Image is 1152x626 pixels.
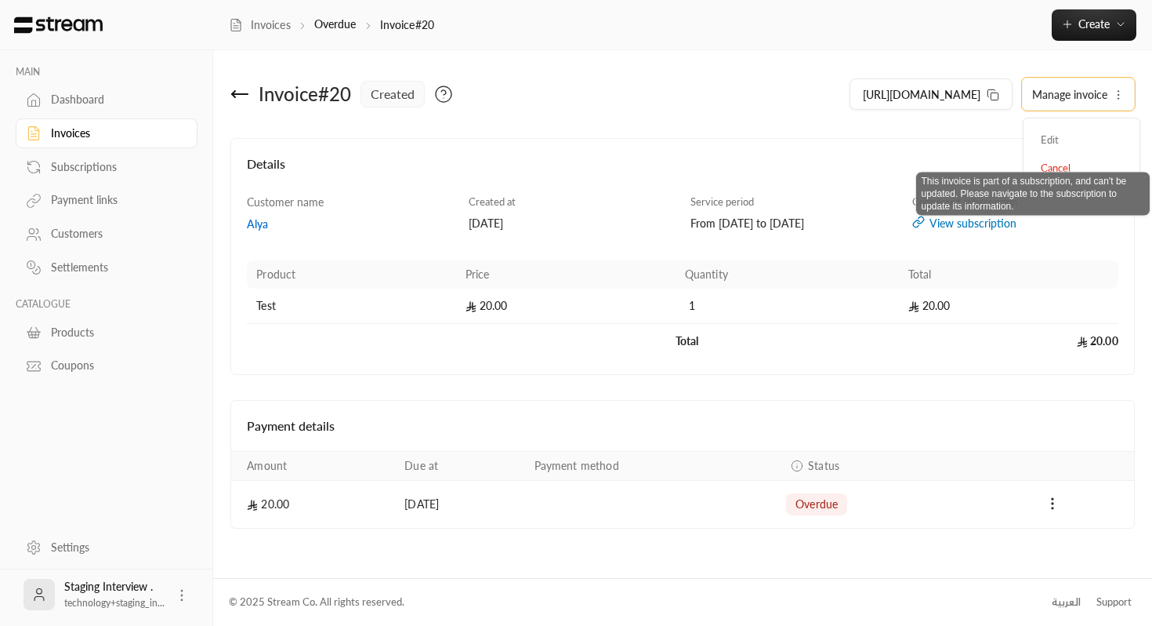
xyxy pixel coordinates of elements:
[16,351,197,381] a: Coupons
[229,17,291,33] a: Invoices
[51,92,178,107] div: Dashboard
[1033,155,1130,183] a: Cancel
[16,85,197,115] a: Dashboard
[16,253,197,283] a: Settlements
[16,118,197,149] a: Invoices
[64,597,165,609] span: technology+staging_in...
[51,325,178,340] div: Products
[16,298,197,311] p: CATALOGUE
[51,540,178,555] div: Settings
[16,185,197,216] a: Payment links
[1032,88,1107,101] span: Manage invoice
[1023,78,1134,110] button: Manage invoice
[1078,17,1110,31] span: Create
[13,16,104,34] img: Logo
[16,66,197,78] p: MAIN
[380,17,434,33] p: Invoice#20
[16,317,197,348] a: Products
[51,226,178,242] div: Customers
[314,17,357,31] a: Overdue
[229,16,434,33] nav: breadcrumb
[16,532,197,562] a: Settings
[64,579,165,610] div: Staging Interview .
[1052,9,1136,41] button: Create
[51,192,178,208] div: Payment links
[51,159,178,175] div: Subscriptions
[51,260,178,275] div: Settlements
[1041,162,1070,174] span: Cancel
[16,151,197,182] a: Subscriptions
[51,358,178,373] div: Coupons
[16,219,197,249] a: Customers
[51,126,178,141] div: Invoices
